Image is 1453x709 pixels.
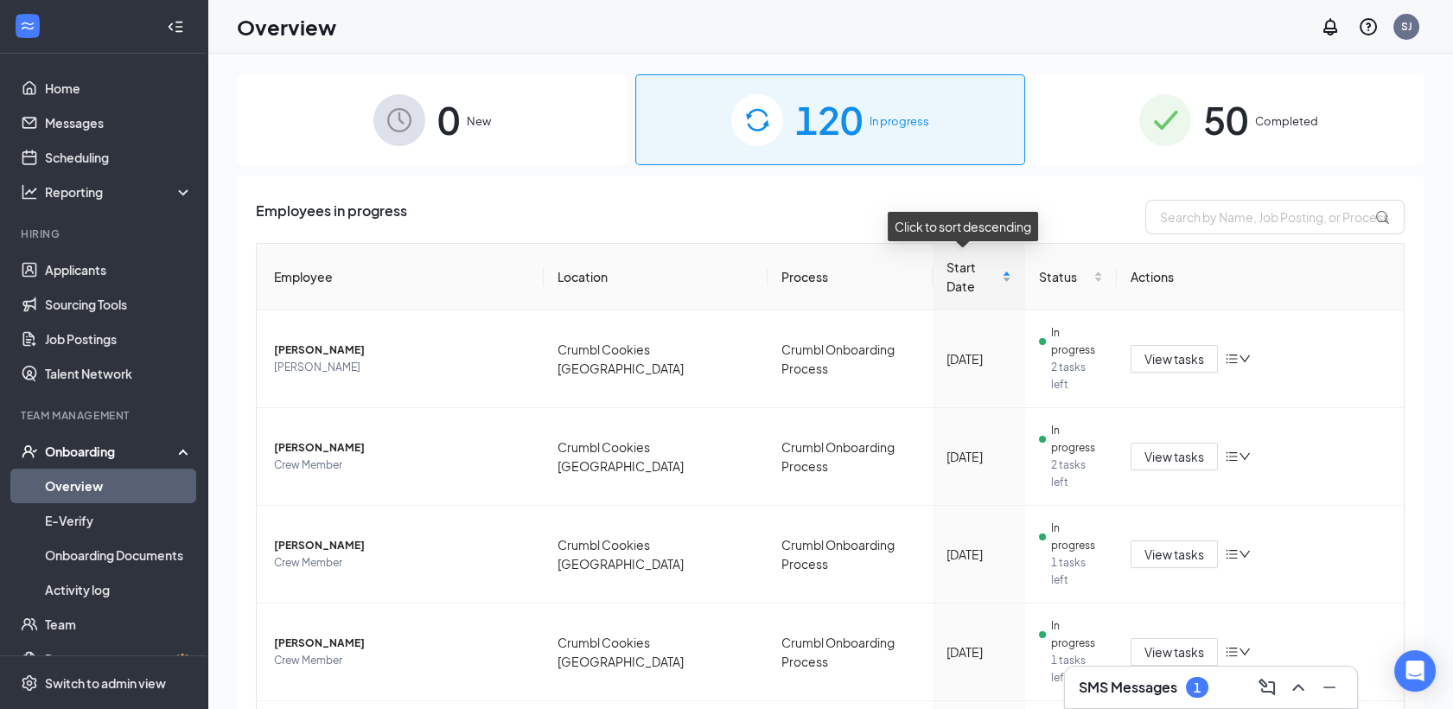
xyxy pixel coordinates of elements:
[1194,680,1201,695] div: 1
[167,18,184,35] svg: Collapse
[946,545,1011,564] div: [DATE]
[274,635,530,652] span: [PERSON_NAME]
[870,112,929,130] span: In progress
[274,359,530,376] span: [PERSON_NAME]
[1239,353,1251,365] span: down
[1316,674,1343,701] button: Minimize
[274,537,530,554] span: [PERSON_NAME]
[1255,112,1318,130] span: Completed
[544,310,768,408] td: Crumbl Cookies [GEOGRAPHIC_DATA]
[1144,447,1204,466] span: View tasks
[544,408,768,506] td: Crumbl Cookies [GEOGRAPHIC_DATA]
[1225,547,1239,561] span: bars
[21,227,189,241] div: Hiring
[467,112,491,130] span: New
[1051,422,1103,457] span: In progress
[45,607,193,642] a: Team
[1117,244,1404,310] th: Actions
[45,183,194,201] div: Reporting
[274,342,530,359] span: [PERSON_NAME]
[21,183,38,201] svg: Analysis
[45,71,193,105] a: Home
[274,554,530,572] span: Crew Member
[21,443,38,460] svg: UserCheck
[946,258,998,296] span: Start Date
[274,652,530,669] span: Crew Member
[1225,352,1239,366] span: bars
[1051,652,1103,687] span: 1 tasks left
[1401,19,1412,34] div: SJ
[21,674,38,692] svg: Settings
[888,212,1038,241] div: Click to sort descending
[1131,345,1218,373] button: View tasks
[544,244,768,310] th: Location
[45,443,178,460] div: Onboarding
[1051,324,1103,359] span: In progress
[1039,267,1090,286] span: Status
[1131,638,1218,666] button: View tasks
[1203,90,1248,150] span: 50
[237,12,336,42] h1: Overview
[1144,545,1204,564] span: View tasks
[1051,554,1103,589] span: 1 tasks left
[19,17,36,35] svg: WorkstreamLogo
[45,322,193,356] a: Job Postings
[45,538,193,572] a: Onboarding Documents
[45,105,193,140] a: Messages
[21,408,189,423] div: Team Management
[257,244,544,310] th: Employee
[45,503,193,538] a: E-Verify
[1144,349,1204,368] span: View tasks
[45,252,193,287] a: Applicants
[1358,16,1379,37] svg: QuestionInfo
[1051,520,1103,554] span: In progress
[768,408,934,506] td: Crumbl Onboarding Process
[1144,642,1204,661] span: View tasks
[1394,650,1436,692] div: Open Intercom Messenger
[1239,646,1251,658] span: down
[1253,674,1281,701] button: ComposeMessage
[768,604,934,701] td: Crumbl Onboarding Process
[1239,450,1251,463] span: down
[45,140,193,175] a: Scheduling
[1145,200,1405,234] input: Search by Name, Job Posting, or Process
[946,642,1011,661] div: [DATE]
[946,349,1011,368] div: [DATE]
[1257,677,1278,698] svg: ComposeMessage
[768,244,934,310] th: Process
[1225,645,1239,659] span: bars
[256,200,407,234] span: Employees in progress
[1320,16,1341,37] svg: Notifications
[795,90,863,150] span: 120
[1319,677,1340,698] svg: Minimize
[1284,674,1312,701] button: ChevronUp
[45,642,193,676] a: DocumentsCrown
[1225,450,1239,463] span: bars
[544,604,768,701] td: Crumbl Cookies [GEOGRAPHIC_DATA]
[1051,359,1103,393] span: 2 tasks left
[1239,548,1251,560] span: down
[45,469,193,503] a: Overview
[274,439,530,457] span: [PERSON_NAME]
[1288,677,1309,698] svg: ChevronUp
[1079,678,1177,697] h3: SMS Messages
[768,506,934,604] td: Crumbl Onboarding Process
[544,506,768,604] td: Crumbl Cookies [GEOGRAPHIC_DATA]
[1131,443,1218,470] button: View tasks
[45,356,193,391] a: Talent Network
[45,674,166,692] div: Switch to admin view
[45,572,193,607] a: Activity log
[946,447,1011,466] div: [DATE]
[45,287,193,322] a: Sourcing Tools
[274,457,530,474] span: Crew Member
[1131,540,1218,568] button: View tasks
[1025,244,1117,310] th: Status
[1051,617,1103,652] span: In progress
[1051,457,1103,491] span: 2 tasks left
[768,310,934,408] td: Crumbl Onboarding Process
[437,90,460,150] span: 0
